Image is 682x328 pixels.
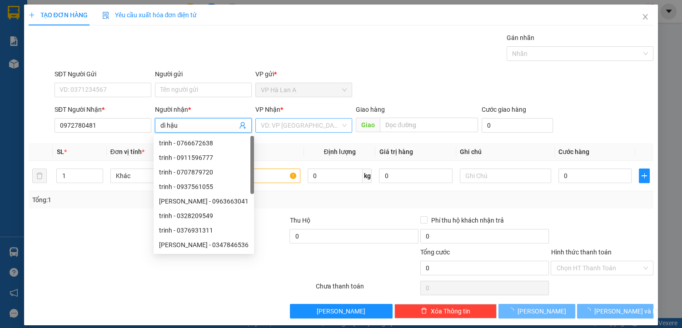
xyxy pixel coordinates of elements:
[558,148,589,155] span: Cước hàng
[154,209,254,223] div: trinh - 0328209549
[551,248,611,256] label: Hình thức thanh toán
[154,136,254,150] div: trinh - 0766672638
[154,150,254,165] div: trinh - 0911596777
[632,5,658,30] button: Close
[32,169,47,183] button: delete
[379,169,453,183] input: 0
[456,143,555,161] th: Ghi chú
[159,153,249,163] div: trinh - 0911596777
[55,104,151,114] div: SĐT Người Nhận
[518,306,566,316] span: [PERSON_NAME]
[421,308,427,315] span: delete
[356,118,380,132] span: Giao
[154,194,254,209] div: trinh phúc - 0963663041
[32,195,264,205] div: Tổng: 1
[642,13,649,20] span: close
[315,281,419,297] div: Chưa thanh toán
[428,215,508,225] span: Phí thu hộ khách nhận trả
[356,106,385,113] span: Giao hàng
[482,106,526,113] label: Cước giao hàng
[380,118,478,132] input: Dọc đường
[431,306,470,316] span: Xóa Thông tin
[261,83,347,97] span: VP Hà Lan A
[255,69,352,79] div: VP gửi
[594,306,658,316] span: [PERSON_NAME] và In
[363,169,372,183] span: kg
[154,223,254,238] div: trinh - 0376931311
[56,148,64,155] span: SL
[154,165,254,179] div: trinh - 0707879720
[420,248,450,256] span: Tổng cước
[289,217,310,224] span: Thu Hộ
[639,169,650,183] button: plus
[317,306,365,316] span: [PERSON_NAME]
[102,11,197,19] span: Yêu cầu xuất hóa đơn điện tử
[639,172,649,179] span: plus
[116,169,196,183] span: Khác
[110,148,144,155] span: Đơn vị tính
[290,304,393,318] button: [PERSON_NAME]
[460,169,551,183] input: Ghi Chú
[155,104,252,114] div: Người nhận
[154,179,254,194] div: trinh - 0937561055
[102,12,110,19] img: icon
[29,11,88,19] span: TẠO ĐƠN HÀNG
[209,169,300,183] input: VD: Bàn, Ghế
[159,138,249,148] div: trinh - 0766672638
[379,148,413,155] span: Giá trị hàng
[255,106,280,113] span: VP Nhận
[29,12,35,18] span: plus
[159,167,249,177] div: trinh - 0707879720
[324,148,356,155] span: Định lượng
[394,304,497,318] button: deleteXóa Thông tin
[498,304,575,318] button: [PERSON_NAME]
[577,304,653,318] button: [PERSON_NAME] và In
[155,69,252,79] div: Người gửi
[159,196,249,206] div: [PERSON_NAME] - 0963663041
[55,69,151,79] div: SĐT Người Gửi
[482,118,553,133] input: Cước giao hàng
[239,122,246,129] span: user-add
[159,225,249,235] div: trinh - 0376931311
[159,211,249,221] div: trinh - 0328209549
[508,308,518,314] span: loading
[154,238,254,252] div: đan trinh - 0347846536
[507,34,534,41] label: Gán nhãn
[584,308,594,314] span: loading
[159,182,249,192] div: trinh - 0937561055
[159,240,249,250] div: [PERSON_NAME] - 0347846536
